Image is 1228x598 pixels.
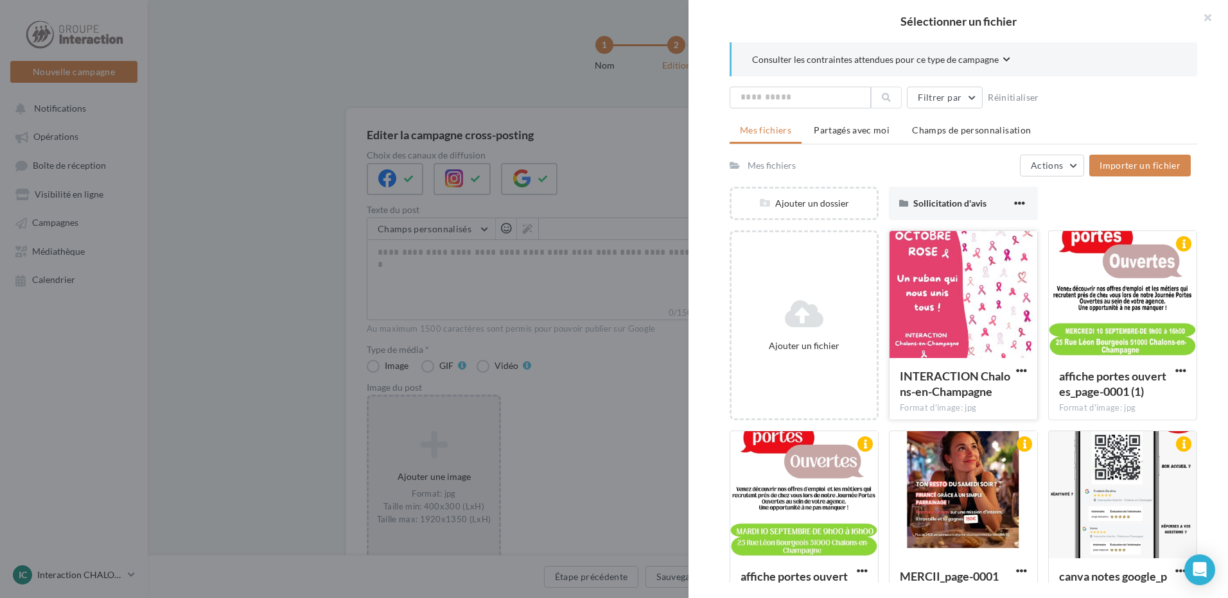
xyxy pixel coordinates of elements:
div: Mes fichiers [748,159,796,172]
span: Actions [1031,160,1063,171]
div: Ajouter un dossier [732,197,877,210]
div: Format d'image: jpg [900,402,1027,414]
span: MERCII_page-0001 [900,569,999,583]
button: Consulter les contraintes attendues pour ce type de campagne [752,53,1010,69]
button: Réinitialiser [983,90,1044,105]
div: Open Intercom Messenger [1184,554,1215,585]
span: INTERACTION Chalons-en-Champagne [900,369,1010,398]
button: Filtrer par [907,87,983,108]
span: Champs de personnalisation [912,124,1031,135]
button: Importer un fichier [1089,155,1191,176]
span: affiche portes ouvertes_page-0001 (1) [1059,369,1166,398]
h2: Sélectionner un fichier [709,15,1207,27]
button: Actions [1020,155,1084,176]
span: Importer un fichier [1100,160,1180,171]
div: Ajouter un fichier [737,339,872,352]
span: Sollicitation d'avis [913,198,987,209]
div: Format d'image: jpg [1059,402,1186,414]
span: Partagés avec moi [814,124,890,135]
span: Mes fichiers [740,124,791,135]
span: Consulter les contraintes attendues pour ce type de campagne [752,53,999,66]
